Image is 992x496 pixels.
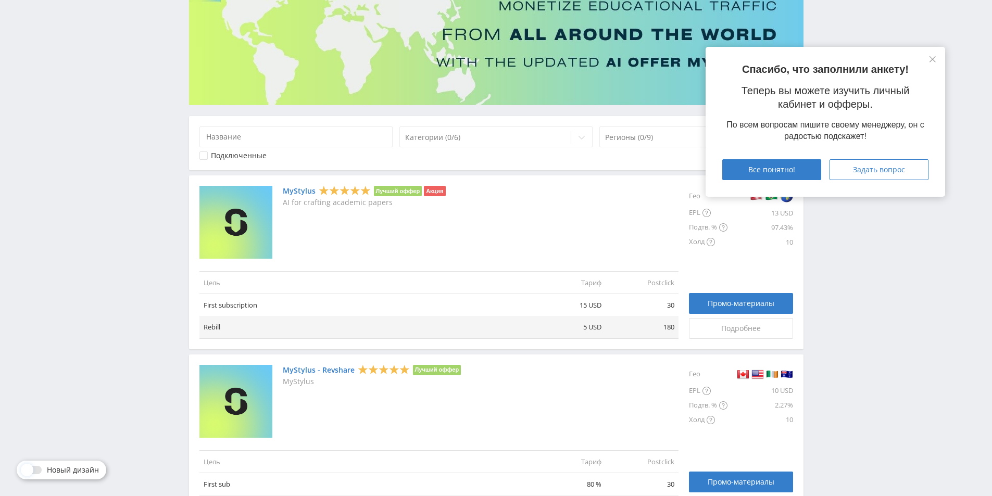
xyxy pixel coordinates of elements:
[533,316,606,338] td: 5 USD
[689,206,727,220] div: EPL
[708,299,774,308] span: Промо-материалы
[199,186,272,259] img: MyStylus
[606,450,679,473] td: Postclick
[722,119,928,143] div: По всем вопросам пишите своему менеджеру, он с радостью подскажет!
[283,366,355,374] a: MyStylus - Revshare
[727,398,793,413] div: 2.27%
[283,198,446,207] p: AI for crafting academic papers
[853,166,905,174] span: Задать вопрос
[533,294,606,316] td: 15 USD
[606,316,679,338] td: 180
[689,472,793,492] a: Промо-материалы
[689,413,727,427] div: Холд
[358,364,410,375] div: 5 Stars
[689,398,727,413] div: Подтв. %
[424,186,445,196] li: Акция
[727,206,793,220] div: 13 USD
[606,294,679,316] td: 30
[533,271,606,294] td: Тариф
[689,365,727,384] div: Гео
[199,450,533,473] td: Цель
[199,126,393,147] input: Название
[727,220,793,235] div: 97.43%
[199,316,533,338] td: Rebill
[199,365,272,438] img: MyStylus - Revshare
[283,187,316,195] a: MyStylus
[199,271,533,294] td: Цель
[727,235,793,249] div: 10
[199,294,533,316] td: First subscription
[211,151,267,160] div: Подключенные
[533,450,606,473] td: Тариф
[533,473,606,495] td: 80 %
[319,185,371,196] div: 5 Stars
[606,271,679,294] td: Postclick
[689,186,727,206] div: Гео
[606,473,679,495] td: 30
[689,384,727,398] div: EPL
[722,159,821,180] button: Все понятно!
[413,365,461,375] li: Лучший оффер
[374,186,422,196] li: Лучший оффер
[722,63,928,75] p: Спасибо, что заполнили анкету!
[689,293,793,314] a: Промо-материалы
[708,478,774,486] span: Промо-материалы
[722,84,928,111] p: Теперь вы можете изучить личный кабинет и офферы.
[689,318,793,339] a: Подробнее
[689,235,727,249] div: Холд
[283,377,461,386] p: MyStylus
[748,166,795,174] span: Все понятно!
[727,413,793,427] div: 10
[47,466,99,474] span: Новый дизайн
[830,159,928,180] button: Задать вопрос
[199,473,533,495] td: First sub
[689,220,727,235] div: Подтв. %
[727,384,793,398] div: 10 USD
[721,324,761,333] span: Подробнее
